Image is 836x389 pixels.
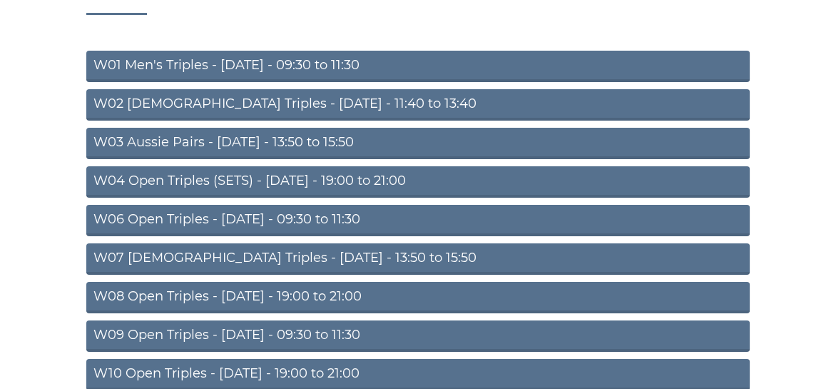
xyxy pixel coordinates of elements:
a: W09 Open Triples - [DATE] - 09:30 to 11:30 [86,320,750,352]
a: W04 Open Triples (SETS) - [DATE] - 19:00 to 21:00 [86,166,750,198]
a: W01 Men's Triples - [DATE] - 09:30 to 11:30 [86,51,750,82]
a: W07 [DEMOGRAPHIC_DATA] Triples - [DATE] - 13:50 to 15:50 [86,243,750,275]
a: W06 Open Triples - [DATE] - 09:30 to 11:30 [86,205,750,236]
a: W02 [DEMOGRAPHIC_DATA] Triples - [DATE] - 11:40 to 13:40 [86,89,750,121]
a: W03 Aussie Pairs - [DATE] - 13:50 to 15:50 [86,128,750,159]
a: W08 Open Triples - [DATE] - 19:00 to 21:00 [86,282,750,313]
